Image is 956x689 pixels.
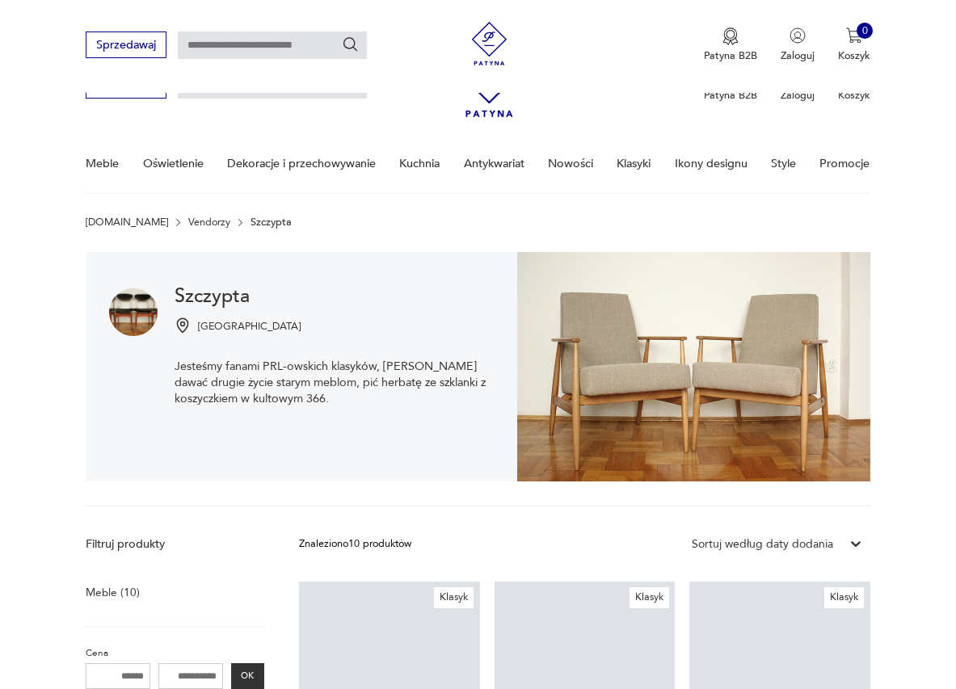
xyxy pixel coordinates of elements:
[846,27,862,44] img: Ikona koszyka
[781,48,815,63] p: Zaloguj
[109,288,157,336] img: Szczypta
[617,136,651,191] a: Klasyki
[838,88,870,103] p: Koszyk
[704,27,757,63] a: Ikona medaluPatyna B2B
[86,216,168,228] a: [DOMAIN_NAME]
[399,136,440,191] a: Kuchnia
[198,320,301,334] p: [GEOGRAPHIC_DATA]
[819,136,870,191] a: Promocje
[857,23,873,39] div: 0
[299,536,411,552] div: Znaleziono 10 produktów
[704,48,757,63] p: Patyna B2B
[86,41,166,51] a: Sprzedawaj
[790,27,806,44] img: Ikonka użytkownika
[175,317,191,334] img: Ikonka pinezki mapy
[231,663,264,689] button: OK
[342,36,360,53] button: Szukaj
[86,536,264,552] p: Filtruj produkty
[227,136,376,191] a: Dekoracje i przechowywanie
[175,359,494,406] p: Jesteśmy fanami PRL-owskich klasyków, [PERSON_NAME] dawać drugie życie starym meblom, pić herbatę...
[462,22,516,65] img: Patyna - sklep z meblami i dekoracjami vintage
[781,27,815,63] button: Zaloguj
[86,645,264,662] p: Cena
[86,136,119,191] a: Meble
[86,32,166,58] button: Sprzedawaj
[251,216,292,228] p: Szczypta
[86,582,140,603] a: Meble (10)
[464,136,524,191] a: Antykwariat
[722,27,739,45] img: Ikona medalu
[188,216,230,228] a: Vendorzy
[143,136,204,191] a: Oświetlenie
[771,136,796,191] a: Style
[704,88,757,103] p: Patyna B2B
[704,27,757,63] button: Patyna B2B
[692,536,833,552] div: Sortuj według daty dodania
[175,288,494,306] h1: Szczypta
[548,136,593,191] a: Nowości
[838,48,870,63] p: Koszyk
[675,136,748,191] a: Ikony designu
[517,252,870,481] img: Szczypta
[781,88,815,103] p: Zaloguj
[838,27,870,63] button: 0Koszyk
